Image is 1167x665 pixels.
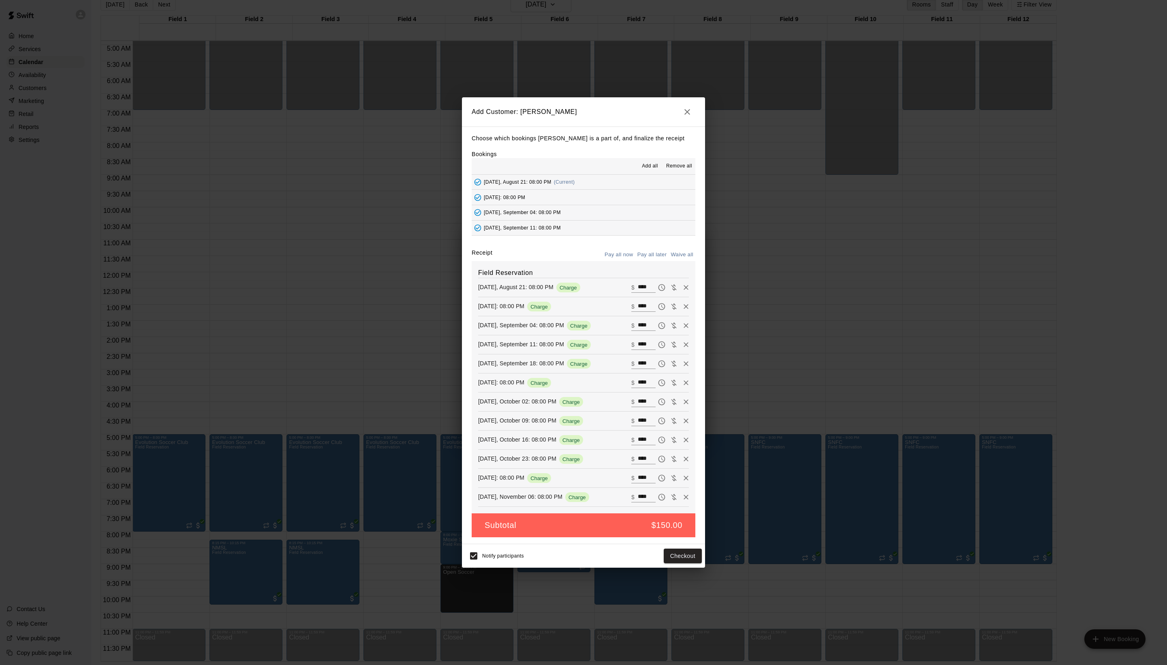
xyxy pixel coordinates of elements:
span: Waive payment [668,283,680,290]
button: Remove [680,377,692,389]
span: Pay later [656,455,668,462]
button: Added - Collect Payment[DATE]: 08:00 PM [472,190,695,205]
span: Charge [559,418,583,424]
button: Added - Collect Payment [472,222,484,234]
span: (Current) [554,179,575,185]
span: Pay later [656,283,668,290]
button: Pay all now [603,249,635,261]
span: [DATE], August 21: 08:00 PM [484,179,551,185]
button: Remove [680,281,692,294]
span: Charge [567,323,591,329]
button: Added - Collect Payment [472,176,484,188]
h6: Field Reservation [478,268,689,278]
label: Receipt [472,249,492,261]
span: Notify participants [482,553,524,559]
button: Remove [680,339,692,351]
p: [DATE], October 09: 08:00 PM [478,416,556,425]
span: Pay later [656,436,668,443]
button: Remove [680,320,692,332]
p: $ [631,360,635,368]
span: Pay later [656,417,668,424]
p: [DATE], September 18: 08:00 PM [478,359,564,367]
p: $ [631,398,635,406]
button: Added - Collect Payment[DATE], September 04: 08:00 PM [472,205,695,220]
span: [DATE]: 08:00 PM [484,194,525,200]
span: Pay later [656,398,668,405]
button: Remove [680,491,692,503]
span: Charge [567,361,591,367]
span: Waive payment [668,436,680,443]
p: $ [631,322,635,330]
p: [DATE], October 02: 08:00 PM [478,397,556,405]
button: Remove [680,472,692,484]
span: Waive payment [668,360,680,367]
span: Waive payment [668,322,680,328]
p: [DATE], August 21: 08:00 PM [478,283,554,291]
button: Remove [680,358,692,370]
p: [DATE], October 16: 08:00 PM [478,435,556,444]
span: Charge [559,456,583,462]
h5: Subtotal [485,520,516,531]
span: Charge [556,285,580,291]
span: Add all [642,162,658,170]
span: Waive payment [668,302,680,309]
span: Waive payment [668,398,680,405]
p: [DATE], September 11: 08:00 PM [478,340,564,348]
p: $ [631,417,635,425]
span: Pay later [656,302,668,309]
span: Pay later [656,341,668,348]
button: Added - Collect Payment[DATE], August 21: 08:00 PM(Current) [472,175,695,190]
p: [DATE]: 08:00 PM [478,378,524,386]
p: [DATE], September 04: 08:00 PM [478,321,564,329]
p: [DATE]: 08:00 PM [478,474,524,482]
button: Pay all later [635,249,669,261]
button: Remove [680,300,692,313]
span: Pay later [656,379,668,386]
button: Waive all [669,249,695,261]
span: Charge [527,380,551,386]
p: [DATE], October 23: 08:00 PM [478,455,556,463]
span: Pay later [656,322,668,328]
button: Remove [680,434,692,446]
span: Charge [527,304,551,310]
h2: Add Customer: [PERSON_NAME] [462,97,705,127]
label: Bookings [472,151,497,157]
span: [DATE], September 04: 08:00 PM [484,210,561,215]
button: Added - Collect Payment [472,206,484,219]
h5: $150.00 [652,520,683,531]
button: Added - Collect Payment [472,191,484,204]
p: $ [631,474,635,482]
button: Add all [637,160,663,173]
span: Waive payment [668,493,680,500]
p: $ [631,436,635,444]
p: [DATE], November 06: 08:00 PM [478,493,562,501]
span: Pay later [656,493,668,500]
button: Checkout [664,549,702,564]
span: Remove all [666,162,692,170]
p: [DATE]: 08:00 PM [478,302,524,310]
span: Charge [559,399,583,405]
button: Added - Collect Payment[DATE], September 11: 08:00 PM [472,221,695,236]
p: $ [631,302,635,311]
span: Charge [527,475,551,481]
p: Choose which bookings [PERSON_NAME] is a part of, and finalize the receipt [472,133,695,144]
p: $ [631,455,635,463]
span: Charge [559,437,583,443]
button: Remove [680,415,692,427]
span: Waive payment [668,379,680,386]
p: $ [631,283,635,292]
span: [DATE], September 11: 08:00 PM [484,225,561,231]
button: Remove [680,396,692,408]
button: Remove [680,453,692,465]
span: Waive payment [668,474,680,481]
p: $ [631,379,635,387]
span: Pay later [656,360,668,367]
span: Charge [567,342,591,348]
span: Pay later [656,474,668,481]
span: Waive payment [668,455,680,462]
p: $ [631,493,635,501]
span: Charge [565,494,589,500]
button: Remove all [663,160,695,173]
p: $ [631,341,635,349]
span: Waive payment [668,341,680,348]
